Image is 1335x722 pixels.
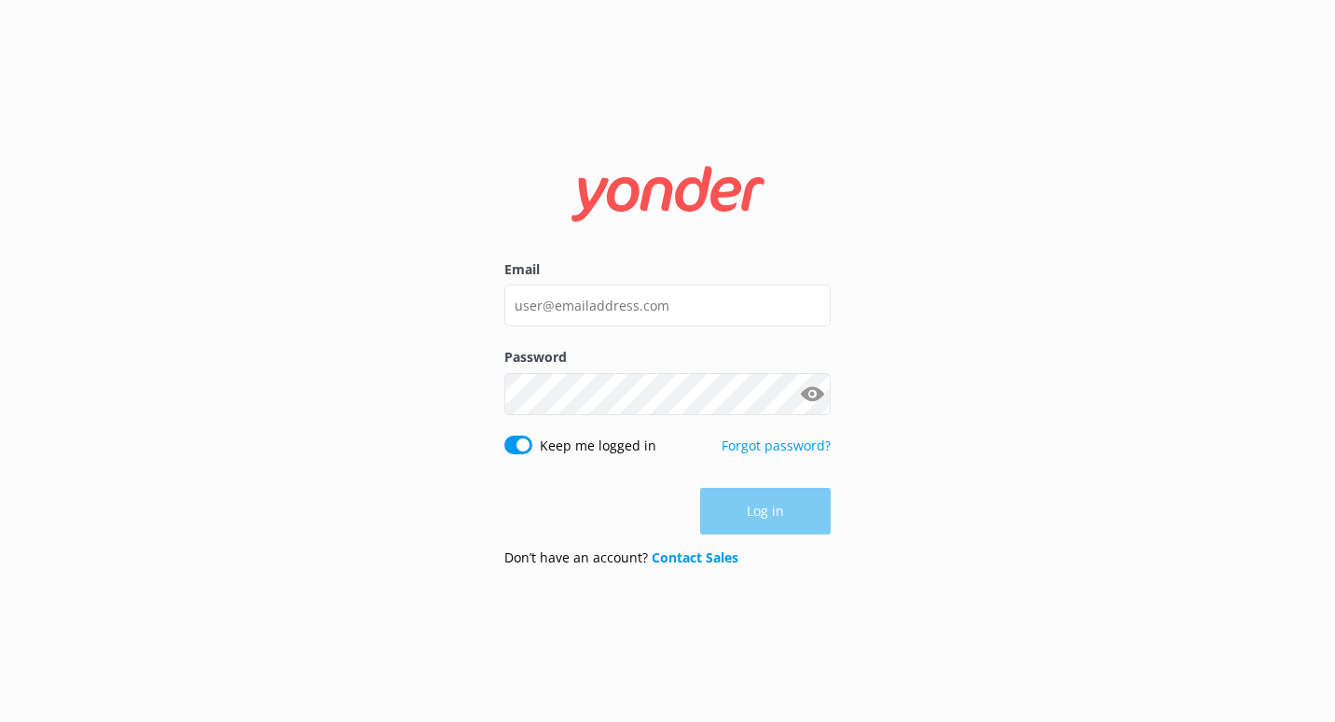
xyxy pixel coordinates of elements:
[540,436,656,456] label: Keep me logged in
[793,375,831,412] button: Show password
[504,548,738,568] p: Don’t have an account?
[652,548,738,566] a: Contact Sales
[504,285,831,326] input: user@emailaddress.com
[722,437,831,454] a: Forgot password?
[504,259,831,280] label: Email
[504,347,831,368] label: Password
